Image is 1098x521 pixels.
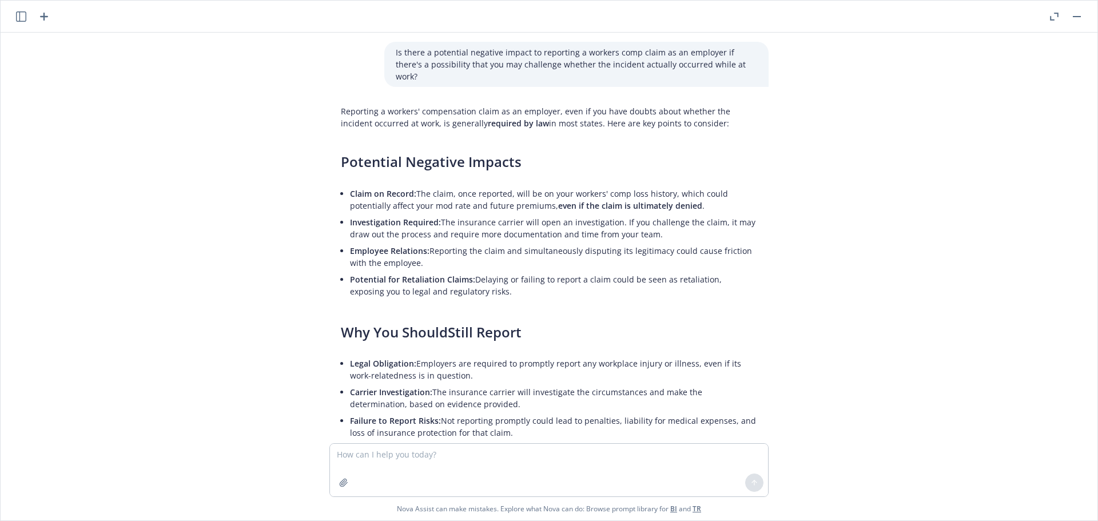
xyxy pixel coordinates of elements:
[350,271,757,300] li: Delaying or failing to report a claim could be seen as retaliation, exposing you to legal and reg...
[350,214,757,242] li: The insurance carrier will open an investigation. If you challenge the claim, it may draw out the...
[350,384,757,412] li: The insurance carrier will investigate the circumstances and make the determination, based on evi...
[350,358,416,369] span: Legal Obligation:
[670,504,677,514] a: BI
[350,245,429,256] span: Employee Relations:
[350,185,757,214] li: The claim, once reported, will be on your workers' comp loss history, which could potentially aff...
[488,118,549,129] span: required by law
[350,188,416,199] span: Claim on Record:
[350,355,757,384] li: Employers are required to promptly report any workplace injury or illness, even if its work-relat...
[350,412,757,441] li: Not reporting promptly could lead to penalties, liability for medical expenses, and loss of insur...
[341,105,757,129] p: Reporting a workers' compensation claim as an employer, even if you have doubts about whether the...
[350,274,475,285] span: Potential for Retaliation Claims:
[350,242,757,271] li: Reporting the claim and simultaneously disputing its legitimacy could cause friction with the emp...
[448,323,522,341] span: Still Report
[350,415,441,426] span: Failure to Report Risks:
[5,497,1093,520] span: Nova Assist can make mistakes. Explore what Nova can do: Browse prompt library for and
[396,46,757,82] p: Is there a potential negative impact to reporting a workers comp claim as an employer if there's ...
[341,323,757,342] h3: Why You Should
[350,217,441,228] span: Investigation Required:
[341,152,757,172] h3: Potential Negative Impacts
[558,200,702,211] span: even if the claim is ultimately denied
[350,387,432,397] span: Carrier Investigation:
[693,504,701,514] a: TR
